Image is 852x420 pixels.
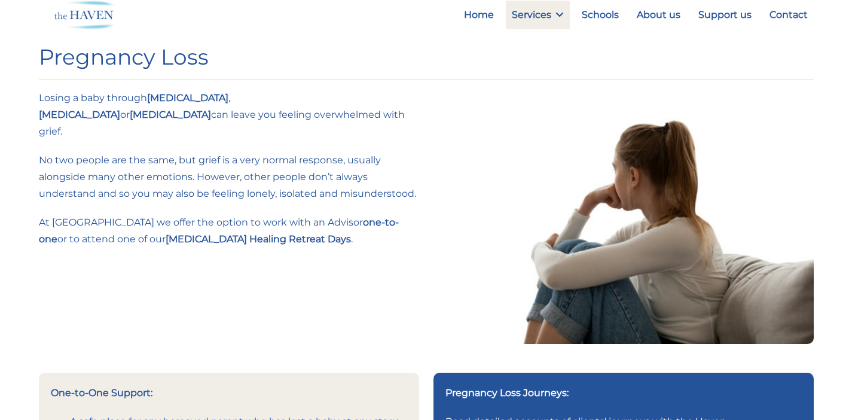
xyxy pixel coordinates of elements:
strong: [MEDICAL_DATA] [147,92,228,104]
a: Contact [764,1,814,29]
img: Side view young woman looking away at window sitting on couch at home [433,90,814,343]
strong: [MEDICAL_DATA] [130,109,211,120]
strong: Pregnancy Loss Journeys: [445,387,569,398]
p: Losing a baby through , or can leave you feeling overwhelmed with grief. [39,90,419,140]
a: Support us [692,1,758,29]
a: Services [506,1,570,29]
p: No two people are the same, but grief is a very normal response, usually alongside many other emo... [39,152,419,202]
p: At [GEOGRAPHIC_DATA] we offer the option to work with an Advisor or to attend one of our . [39,214,419,248]
h1: Pregnancy Loss [39,44,814,70]
a: Home [458,1,500,29]
strong: [MEDICAL_DATA] [39,109,120,120]
strong: [MEDICAL_DATA] Healing Retreat Days [166,233,351,245]
a: Schools [576,1,625,29]
strong: One-to-One Support: [51,387,152,398]
a: About us [631,1,686,29]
